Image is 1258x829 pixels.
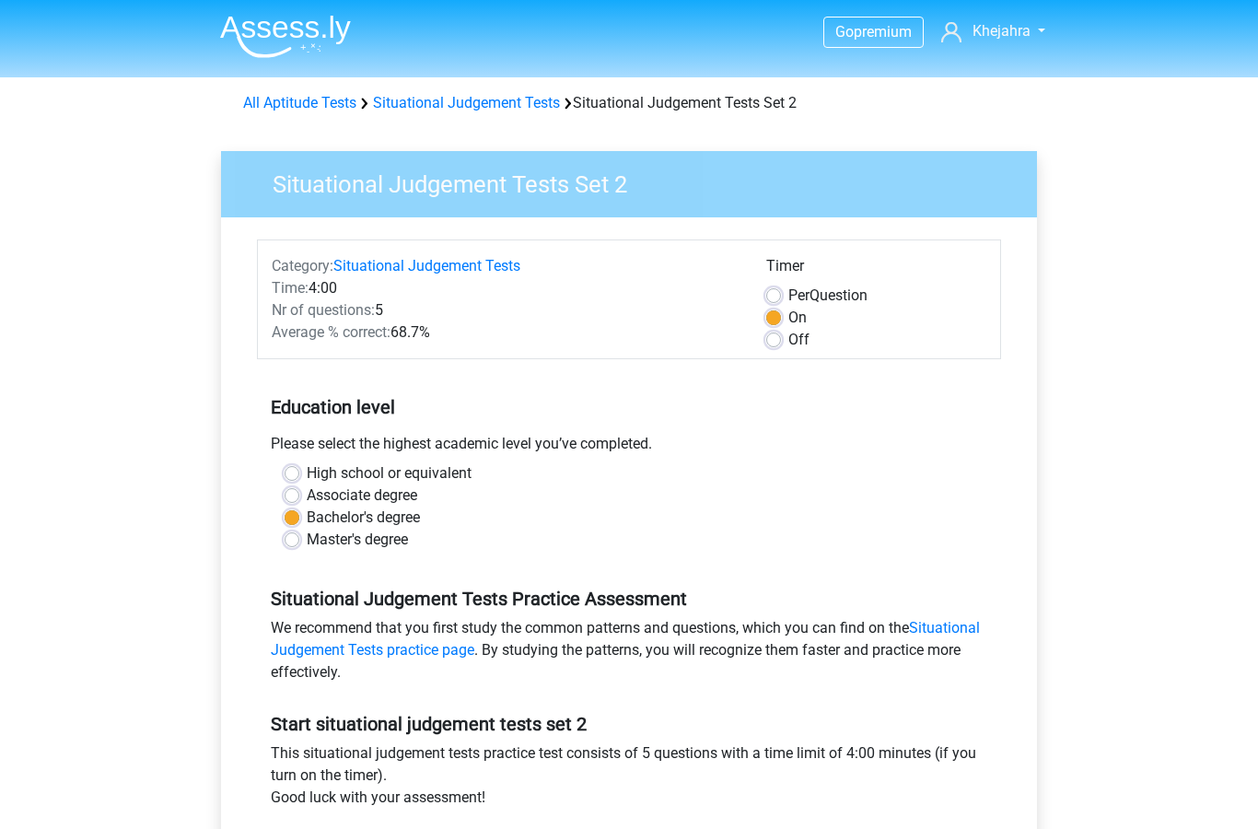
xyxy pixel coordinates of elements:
label: High school or equivalent [307,462,472,485]
span: premium [854,23,912,41]
label: Associate degree [307,485,417,507]
div: 68.7% [258,321,752,344]
div: 5 [258,299,752,321]
h5: Education level [271,389,987,426]
div: Please select the highest academic level you’ve completed. [257,433,1001,462]
label: Question [788,285,868,307]
span: Time: [272,279,309,297]
div: We recommend that you first study the common patterns and questions, which you can find on the . ... [257,617,1001,691]
label: Master's degree [307,529,408,551]
a: All Aptitude Tests [243,94,356,111]
span: Per [788,286,810,304]
img: Assessly [220,15,351,58]
div: Situational Judgement Tests Set 2 [236,92,1022,114]
label: Off [788,329,810,351]
label: Bachelor's degree [307,507,420,529]
a: Situational Judgement Tests [373,94,560,111]
h3: Situational Judgement Tests Set 2 [250,163,1023,199]
span: Go [835,23,854,41]
div: Timer [766,255,986,285]
h5: Situational Judgement Tests Practice Assessment [271,588,987,610]
a: Situational Judgement Tests [333,257,520,274]
label: On [788,307,807,329]
span: Khejahra [973,22,1031,40]
div: 4:00 [258,277,752,299]
a: Gopremium [824,19,923,44]
h5: Start situational judgement tests set 2 [271,713,987,735]
a: Khejahra [934,20,1053,42]
span: Category: [272,257,333,274]
span: Average % correct: [272,323,390,341]
div: This situational judgement tests practice test consists of 5 questions with a time limit of 4:00 ... [257,742,1001,816]
span: Nr of questions: [272,301,375,319]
